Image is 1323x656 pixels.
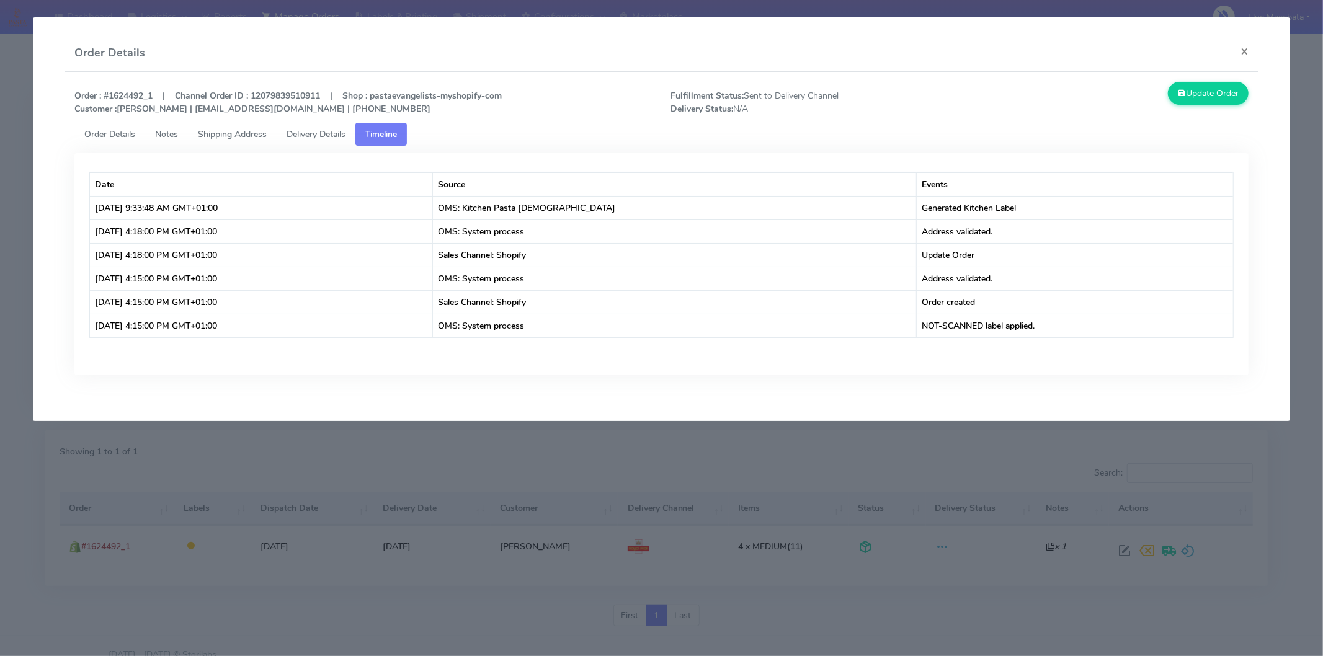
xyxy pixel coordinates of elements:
[433,219,917,243] td: OMS: System process
[365,128,397,140] span: Timeline
[661,89,960,115] span: Sent to Delivery Channel N/A
[90,290,433,314] td: [DATE] 4:15:00 PM GMT+01:00
[90,267,433,290] td: [DATE] 4:15:00 PM GMT+01:00
[433,172,917,196] th: Source
[90,172,433,196] th: Date
[670,90,744,102] strong: Fulfillment Status:
[155,128,178,140] span: Notes
[90,219,433,243] td: [DATE] 4:18:00 PM GMT+01:00
[917,267,1233,290] td: Address validated.
[74,45,145,61] h4: Order Details
[74,90,502,115] strong: Order : #1624492_1 | Channel Order ID : 12079839510911 | Shop : pastaevangelists-myshopify-com [P...
[917,172,1233,196] th: Events
[917,196,1233,219] td: Generated Kitchen Label
[433,196,917,219] td: OMS: Kitchen Pasta [DEMOGRAPHIC_DATA]
[74,123,1249,146] ul: Tabs
[917,290,1233,314] td: Order created
[917,314,1233,337] td: NOT-SCANNED label applied.
[90,243,433,267] td: [DATE] 4:18:00 PM GMT+01:00
[433,243,917,267] td: Sales Channel: Shopify
[917,219,1233,243] td: Address validated.
[917,243,1233,267] td: Update Order
[1168,82,1249,105] button: Update Order
[433,314,917,337] td: OMS: System process
[433,267,917,290] td: OMS: System process
[1231,35,1258,68] button: Close
[84,128,135,140] span: Order Details
[74,103,117,115] strong: Customer :
[90,314,433,337] td: [DATE] 4:15:00 PM GMT+01:00
[433,290,917,314] td: Sales Channel: Shopify
[670,103,733,115] strong: Delivery Status:
[287,128,345,140] span: Delivery Details
[198,128,267,140] span: Shipping Address
[90,196,433,219] td: [DATE] 9:33:48 AM GMT+01:00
